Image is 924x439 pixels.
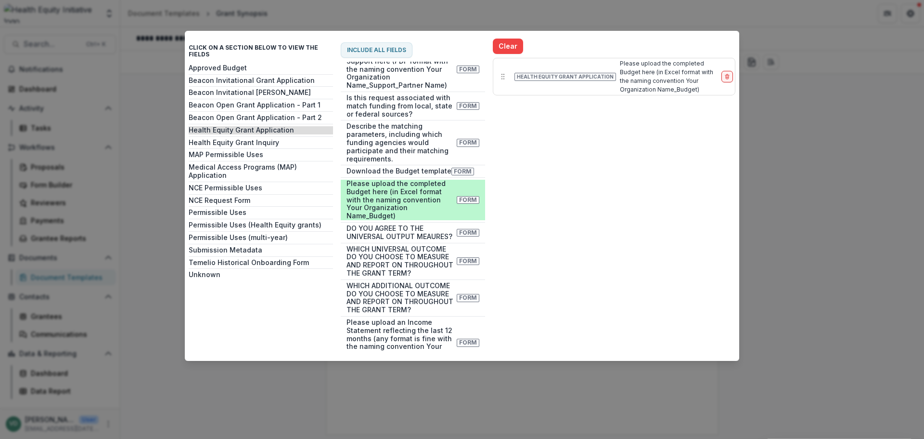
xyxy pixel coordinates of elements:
[189,89,333,97] button: Beacon Invitational [PERSON_NAME]
[189,101,333,109] button: Beacon Open Grant Application - Part 1
[721,71,733,82] button: delete-item
[189,209,333,217] button: Permissible Uses
[451,168,474,175] span: Form
[457,257,479,265] span: Form
[189,259,333,267] button: Temelio Historical Onboarding Form
[189,184,333,192] button: NCE Permissible Uses
[341,42,412,58] button: Include all fields
[189,246,333,254] button: Submission Metadata
[341,167,485,175] button: Download the Budget template Form
[341,225,485,241] button: DO YOU AGREE TO THE UNIVERSAL OUTPUT MEAURES? Form
[457,102,479,110] span: Form
[189,114,333,122] button: Beacon Open Grant Application - Part 2
[189,64,333,72] button: Approved Budget
[341,282,485,314] button: WHICH ADDITIONAL OUTCOME DO YOU CHOOSE TO MEASURE AND REPORT ON THROUGHOUT THE GRANT TERM? Form
[189,126,333,134] button: Health Equity Grant Application
[341,319,485,367] button: Please upload an Income Statement reflecting the last 12 months (any format is fine with the nami...
[341,180,485,220] button: Please upload the completed Budget here (in Excel format with the naming convention Your Organiza...
[189,271,333,279] button: Unknown
[457,196,479,204] span: Form
[189,139,333,147] button: Health Equity Grant Inquiry
[341,94,485,118] button: Is this request associated with match funding from local, state or federal sources? Form
[189,151,333,159] button: MAP Permissible Uses
[457,139,479,146] span: Form
[189,221,333,229] button: Permissible Uses (Health Equity grants)
[457,66,479,73] span: Form
[189,234,333,242] button: Permissible Uses (multi-year)
[457,294,479,302] span: Form
[189,77,333,85] button: Beacon Invitational Grant Application
[514,73,616,81] span: Health Equity Grant Application
[493,39,523,54] button: Clear
[189,39,333,64] h4: Click on a section below to view the fields
[341,245,485,278] button: WHICH UNIVERSAL OUTCOME DO YOU CHOOSE TO MEASURE AND REPORT ON THROUGHOUT THE GRANT TERM? Form
[341,122,485,163] button: Describe the matching parameters, including which funding agencies would participate and their ma...
[189,197,333,205] button: NCE Request Form
[495,69,511,84] button: Move field
[189,163,333,180] button: Medical Access Programs (MAP) Application
[457,339,479,346] span: Form
[341,49,485,90] button: Upload 2nd Statement of Support here (PDF format with the naming convention Your Organization Nam...
[620,59,718,94] div: Please upload the completed Budget here (in Excel format with the naming convention Your Organiza...
[457,229,479,237] span: Form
